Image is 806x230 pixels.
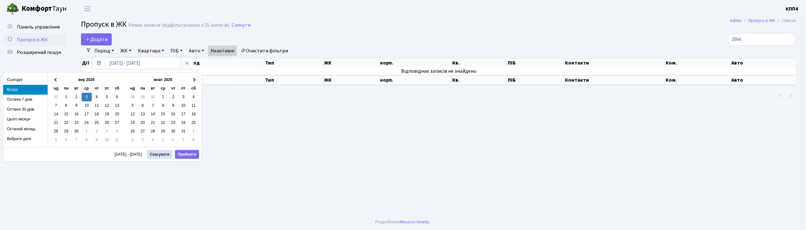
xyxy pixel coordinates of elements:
th: ЖК [323,58,379,67]
img: logo.png [6,3,19,15]
td: 10 [82,101,92,110]
td: 9 [168,101,178,110]
td: 4 [189,93,199,101]
td: 13 [112,101,122,110]
td: 15 [61,110,71,118]
span: Додати [85,36,108,43]
td: 2 [168,93,178,101]
td: 3 [102,127,112,136]
th: сб [189,84,199,93]
td: 20 [138,118,148,127]
button: Прийняти [175,150,199,159]
td: 31 [51,93,61,101]
th: Кв. [452,58,507,67]
td: 8 [82,136,92,144]
a: Massive Kinetic [400,219,430,225]
td: 1 [158,93,168,101]
td: 19 [102,110,112,118]
a: КПП4 [786,5,798,13]
th: вт [71,84,82,93]
td: 21 [51,118,61,127]
th: ПІБ [507,58,564,67]
td: 5 [158,136,168,144]
td: 11 [92,101,102,110]
th: Контакти [564,58,665,67]
td: 6 [61,136,71,144]
div: Немає записів (відфільтровано з 25 записів). [128,22,230,28]
th: Тип [265,75,323,85]
a: Додати [81,33,112,45]
a: Пропуск в ЖК [3,33,67,46]
td: 9 [71,101,82,110]
th: нд [128,84,138,93]
th: Ком. [665,58,731,67]
td: 22 [61,118,71,127]
td: 19 [128,118,138,127]
td: 15 [158,110,168,118]
th: Період [182,58,265,67]
td: 7 [71,136,82,144]
th: Тип [265,58,323,67]
td: 29 [61,127,71,136]
td: 17 [82,110,92,118]
td: 3 [82,93,92,101]
th: Авто [731,58,797,67]
td: 6 [138,101,148,110]
th: ПІБ [507,75,564,85]
td: 6 [112,93,122,101]
td: 16 [71,110,82,118]
span: Пропуск в ЖК [17,36,48,43]
li: Останні 30 днів [3,105,48,114]
th: ЖК [323,75,379,85]
span: Панель управління [17,24,60,30]
a: ПІБ [168,45,185,56]
td: 30 [148,93,158,101]
a: ЖК [118,45,134,56]
span: Таун [22,3,67,14]
td: 13 [138,110,148,118]
td: 28 [128,93,138,101]
td: 2 [92,127,102,136]
td: 30 [168,127,178,136]
li: Останній місяць [3,124,48,134]
td: 8 [61,101,71,110]
a: Панель управління [3,21,67,33]
a: Admin [730,17,742,24]
td: 7 [178,136,189,144]
th: жовт 2025 [138,76,189,84]
td: Відповідних записів не знайдено [81,67,796,75]
a: Неактивні [208,45,237,56]
td: 10 [102,136,112,144]
td: 22 [158,118,168,127]
th: нд [51,84,61,93]
th: Контакти [564,75,665,85]
li: Вчора [3,85,48,95]
td: 8 [158,101,168,110]
th: пт [178,84,189,93]
td: 12 [128,110,138,118]
a: Очистити фільтри [238,45,291,56]
td: 8 [189,136,199,144]
th: Кв. [452,75,507,85]
td: 27 [112,118,122,127]
th: вт [148,84,158,93]
th: пн [61,84,71,93]
td: 18 [92,110,102,118]
li: Останні 7 днів [3,95,48,105]
button: Переключити навігацію [79,3,95,14]
td: 14 [51,110,61,118]
td: 26 [102,118,112,127]
td: 27 [138,127,148,136]
a: Скинути [232,22,251,28]
td: 23 [71,118,82,127]
td: 5 [51,136,61,144]
td: 24 [82,118,92,127]
th: Авто [731,75,797,85]
td: 25 [92,118,102,127]
li: Цього місяця [3,114,48,124]
b: КПП4 [786,5,798,12]
td: 25 [189,118,199,127]
td: 24 [178,118,189,127]
td: 4 [92,93,102,101]
div: Розроблено . [375,219,431,226]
